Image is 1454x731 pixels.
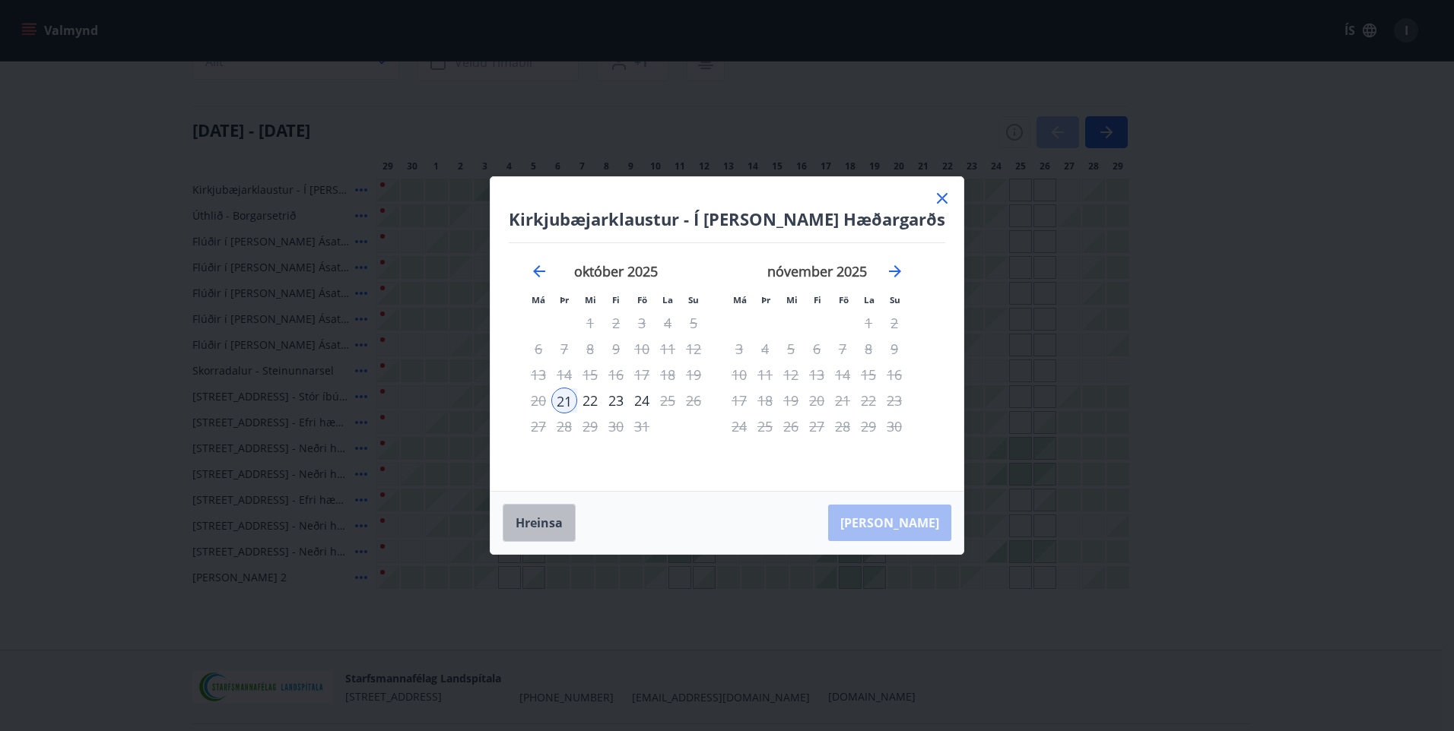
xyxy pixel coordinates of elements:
td: Not available. sunnudagur, 23. nóvember 2025 [881,388,907,413]
td: Not available. fimmtudagur, 30. október 2025 [603,413,629,439]
td: Not available. föstudagur, 21. nóvember 2025 [830,388,856,413]
td: Not available. þriðjudagur, 25. nóvember 2025 [752,413,778,439]
td: Not available. föstudagur, 7. nóvember 2025 [830,336,856,362]
small: Su [890,294,900,305]
td: Not available. þriðjudagur, 14. október 2025 [551,362,577,388]
td: Not available. föstudagur, 10. október 2025 [629,336,655,362]
small: Fö [839,294,849,305]
td: Not available. fimmtudagur, 13. nóvember 2025 [804,362,830,388]
td: Not available. laugardagur, 8. nóvember 2025 [856,336,881,362]
small: Þr [560,294,569,305]
small: Mi [585,294,596,305]
h4: Kirkjubæjarklaustur - Í [PERSON_NAME] Hæðargarðs [509,207,945,230]
td: Not available. mánudagur, 24. nóvember 2025 [726,413,752,439]
small: Má [733,294,747,305]
small: La [864,294,875,305]
td: Not available. mánudagur, 6. október 2025 [525,336,551,362]
div: 22 [577,388,603,413]
td: Not available. laugardagur, 11. október 2025 [655,336,681,362]
td: Not available. mánudagur, 13. október 2025 [525,362,551,388]
td: Not available. mánudagur, 17. nóvember 2025 [726,388,752,413]
small: Mi [786,294,798,305]
div: 23 [603,388,629,413]
td: Not available. sunnudagur, 12. október 2025 [681,336,706,362]
td: Not available. laugardagur, 29. nóvember 2025 [856,413,881,439]
td: Not available. þriðjudagur, 28. október 2025 [551,413,577,439]
div: Aðeins útritun í boði [603,362,629,388]
td: Not available. laugardagur, 4. október 2025 [655,310,681,336]
td: Not available. laugardagur, 1. nóvember 2025 [856,310,881,336]
td: Not available. miðvikudagur, 5. nóvember 2025 [778,336,804,362]
td: Not available. föstudagur, 28. nóvember 2025 [830,413,856,439]
td: Not available. fimmtudagur, 6. nóvember 2025 [804,336,830,362]
small: Þr [761,294,770,305]
td: Not available. sunnudagur, 16. nóvember 2025 [881,362,907,388]
td: Not available. sunnudagur, 2. nóvember 2025 [881,310,907,336]
td: Not available. sunnudagur, 26. október 2025 [681,388,706,413]
td: Not available. laugardagur, 15. nóvember 2025 [856,362,881,388]
div: Aðeins útritun í boði [629,388,655,413]
td: Not available. þriðjudagur, 7. október 2025 [551,336,577,362]
td: Not available. fimmtudagur, 20. nóvember 2025 [804,388,830,413]
td: Not available. fimmtudagur, 27. nóvember 2025 [804,413,830,439]
td: Not available. þriðjudagur, 4. nóvember 2025 [752,336,778,362]
td: Not available. sunnudagur, 5. október 2025 [681,310,706,336]
td: Not available. föstudagur, 3. október 2025 [629,310,655,336]
td: Not available. laugardagur, 25. október 2025 [655,388,681,413]
div: Calendar [509,243,926,473]
small: La [662,294,673,305]
small: Fi [612,294,620,305]
td: Not available. mánudagur, 20. október 2025 [525,388,551,413]
small: Su [688,294,699,305]
small: Fö [637,294,647,305]
td: Not available. laugardagur, 18. október 2025 [655,362,681,388]
div: Move backward to switch to the previous month. [530,262,548,280]
td: Not available. föstudagur, 14. nóvember 2025 [830,362,856,388]
td: Not available. föstudagur, 17. október 2025 [629,362,655,388]
td: Not available. fimmtudagur, 2. október 2025 [603,310,629,336]
div: Move forward to switch to the next month. [886,262,904,280]
strong: október 2025 [574,262,658,280]
td: Not available. miðvikudagur, 29. október 2025 [577,413,603,439]
div: 21 [551,388,577,413]
td: Not available. mánudagur, 27. október 2025 [525,413,551,439]
td: Not available. þriðjudagur, 18. nóvember 2025 [752,388,778,413]
td: Not available. miðvikudagur, 8. október 2025 [577,336,603,362]
td: Not available. mánudagur, 3. nóvember 2025 [726,336,752,362]
td: Not available. miðvikudagur, 19. nóvember 2025 [778,388,804,413]
td: Not available. miðvikudagur, 12. nóvember 2025 [778,362,804,388]
td: Not available. miðvikudagur, 1. október 2025 [577,310,603,336]
td: Not available. sunnudagur, 19. október 2025 [681,362,706,388]
small: Má [532,294,545,305]
strong: nóvember 2025 [767,262,867,280]
small: Fi [814,294,821,305]
td: Not available. mánudagur, 10. nóvember 2025 [726,362,752,388]
td: Selected as start date. þriðjudagur, 21. október 2025 [551,388,577,413]
td: Not available. föstudagur, 31. október 2025 [629,413,655,439]
td: Not available. miðvikudagur, 15. október 2025 [577,362,603,388]
td: Not available. laugardagur, 22. nóvember 2025 [856,388,881,413]
button: Hreinsa [503,504,576,542]
td: Not available. sunnudagur, 30. nóvember 2025 [881,413,907,439]
td: Not available. miðvikudagur, 26. nóvember 2025 [778,413,804,439]
td: Not available. sunnudagur, 9. nóvember 2025 [881,336,907,362]
td: Choose miðvikudagur, 22. október 2025 as your check-out date. It’s available. [577,388,603,413]
td: Not available. fimmtudagur, 9. október 2025 [603,336,629,362]
td: Not available. þriðjudagur, 11. nóvember 2025 [752,362,778,388]
td: Not available. fimmtudagur, 16. október 2025 [603,362,629,388]
td: Choose föstudagur, 24. október 2025 as your check-out date. It’s available. [629,388,655,413]
td: Choose fimmtudagur, 23. október 2025 as your check-out date. It’s available. [603,388,629,413]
